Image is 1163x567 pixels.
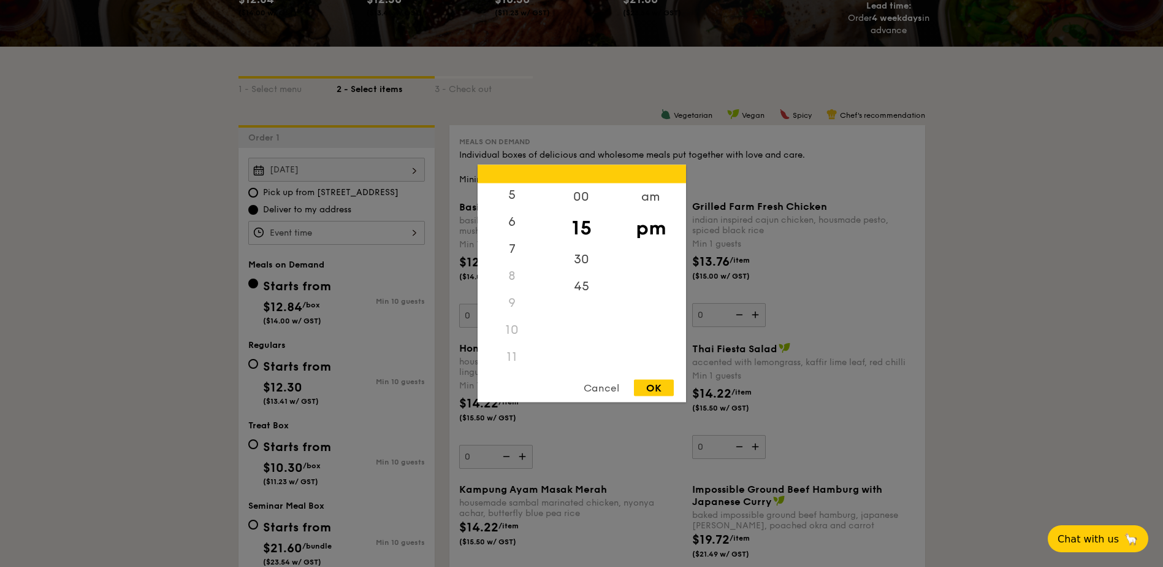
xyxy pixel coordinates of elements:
[616,210,685,246] div: pm
[478,182,547,209] div: 5
[478,263,547,290] div: 8
[1048,525,1148,552] button: Chat with us🦙
[634,380,674,396] div: OK
[547,183,616,210] div: 00
[547,246,616,273] div: 30
[616,183,685,210] div: am
[478,344,547,371] div: 11
[547,210,616,246] div: 15
[547,273,616,300] div: 45
[478,317,547,344] div: 10
[478,209,547,236] div: 6
[478,290,547,317] div: 9
[478,236,547,263] div: 7
[1058,533,1119,545] span: Chat with us
[1124,532,1138,546] span: 🦙
[571,380,631,396] div: Cancel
